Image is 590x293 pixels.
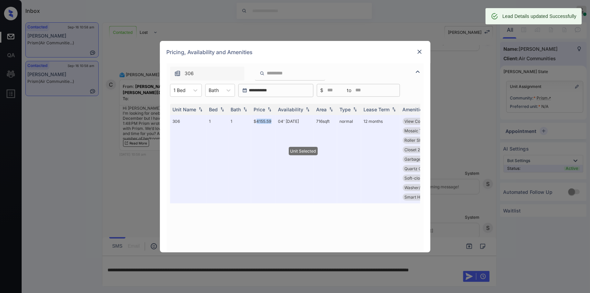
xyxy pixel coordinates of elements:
div: Lead Details updated Successfully [502,10,576,22]
img: icon-zuma [260,70,265,76]
div: Availability [278,107,304,112]
span: Quartz Countert... [405,166,439,171]
div: Bath [231,107,241,112]
img: sorting [197,107,204,112]
div: Lease Term [364,107,390,112]
span: $ [321,87,324,94]
img: sorting [352,107,358,112]
td: 1 [228,115,251,203]
img: sorting [242,107,249,112]
span: Smart Home Door... [405,195,442,200]
div: Type [340,107,351,112]
td: 04' [DATE] [276,115,314,203]
span: Washer/Dryer St... [405,185,440,190]
img: sorting [391,107,397,112]
span: to [347,87,352,94]
div: Amenities [403,107,425,112]
img: sorting [219,107,226,112]
td: 716 sqft [314,115,337,203]
td: 1 [207,115,228,203]
td: $4155.59 [251,115,276,203]
img: sorting [266,107,273,112]
td: 306 [170,115,207,203]
span: 306 [185,70,194,77]
div: Bed [209,107,218,112]
td: normal [337,115,361,203]
span: Mosaic Tile Bat... [405,128,437,133]
div: Unit Name [173,107,196,112]
img: sorting [328,107,334,112]
span: Roller Shades [405,138,431,143]
img: close [416,48,423,55]
span: Soft-close Draw... [405,176,439,181]
span: Garbage disposa... [405,157,440,162]
img: icon-zuma [414,68,422,76]
div: Price [254,107,265,112]
span: View Courtyard [405,119,435,124]
div: Pricing, Availability and Amenities [160,41,430,63]
div: Area [316,107,327,112]
span: Closet 2014 [405,147,427,152]
img: sorting [304,107,311,112]
img: icon-zuma [174,70,181,77]
td: 12 months [361,115,400,203]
